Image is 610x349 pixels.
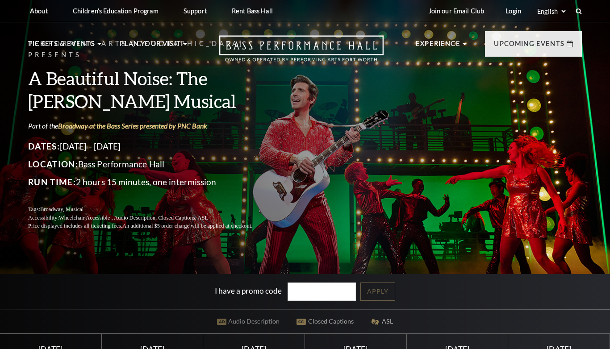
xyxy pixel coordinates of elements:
span: An additional $5 order charge will be applied at checkout. [122,223,252,229]
p: Tickets & Events [28,38,95,54]
p: 2 hours 15 minutes, one intermission [28,175,274,189]
p: Bass Performance Hall [28,157,274,171]
p: Tags: [28,205,274,214]
p: [DATE] - [DATE] [28,139,274,154]
p: Accessibility: [28,214,274,222]
p: Rent Bass Hall [232,7,273,15]
p: About [30,7,48,15]
span: Run Time: [28,177,76,187]
p: Experience [416,38,460,54]
span: Location: [28,159,78,169]
p: Upcoming Events [494,38,564,54]
p: Plan Your Visit [120,38,181,54]
h3: A Beautiful Noise: The [PERSON_NAME] Musical [28,67,274,112]
a: Broadway at the Bass Series presented by PNC Bank [58,121,207,130]
p: Price displayed includes all ticketing fees. [28,222,274,230]
select: Select: [535,7,567,16]
span: Dates: [28,141,60,151]
span: Broadway, Musical [40,206,84,212]
p: Children's Education Program [73,7,159,15]
p: Support [184,7,207,15]
p: Part of the [28,121,274,131]
span: Wheelchair Accessible , Audio Description, Closed Captions, ASL [59,215,208,221]
label: I have a promo code [215,286,282,295]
